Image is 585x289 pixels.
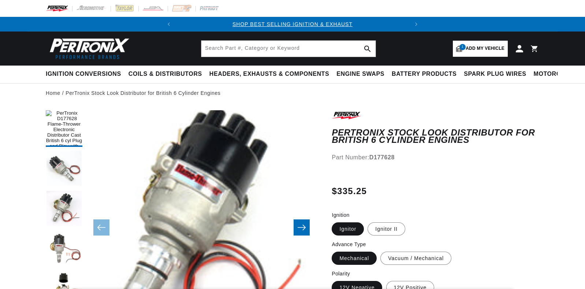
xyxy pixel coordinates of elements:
div: 1 of 2 [176,20,409,28]
img: Pertronix [46,36,130,61]
span: Ignition Conversions [46,70,121,78]
button: Load image 3 in gallery view [46,191,82,227]
span: Spark Plug Wires [464,70,526,78]
div: Part Number: [332,153,539,162]
summary: Motorcycle [530,66,581,83]
strong: D177628 [369,154,395,160]
legend: Polarity [332,270,351,278]
label: Vacuum / Mechanical [380,252,451,265]
span: Motorcycle [534,70,577,78]
slideshow-component: Translation missing: en.sections.announcements.announcement_bar [27,17,558,32]
label: Mechanical [332,252,377,265]
nav: breadcrumbs [46,89,539,97]
span: Battery Products [392,70,457,78]
legend: Ignition [332,211,350,219]
a: Home [46,89,60,97]
span: $335.25 [332,185,367,198]
button: Slide right [294,219,310,236]
button: Slide left [93,219,109,236]
h1: PerTronix Stock Look Distributor for British 6 Cylinder Engines [332,129,539,144]
button: search button [359,41,376,57]
input: Search Part #, Category or Keyword [201,41,376,57]
div: Announcement [176,20,409,28]
button: Load image 1 in gallery view [46,110,82,147]
summary: Battery Products [388,66,460,83]
span: Coils & Distributors [128,70,202,78]
summary: Spark Plug Wires [460,66,530,83]
label: Ignitor [332,222,364,236]
summary: Engine Swaps [333,66,388,83]
span: 1 [459,44,466,50]
label: Ignitor II [368,222,405,236]
button: Translation missing: en.sections.announcements.previous_announcement [161,17,176,32]
button: Translation missing: en.sections.announcements.next_announcement [409,17,424,32]
legend: Advance Type [332,241,366,248]
span: Add my vehicle [466,45,504,52]
a: 1Add my vehicle [453,41,508,57]
summary: Coils & Distributors [125,66,206,83]
span: Engine Swaps [336,70,384,78]
span: Headers, Exhausts & Components [209,70,329,78]
summary: Headers, Exhausts & Components [206,66,333,83]
button: Load image 2 in gallery view [46,151,82,187]
button: Load image 4 in gallery view [46,231,82,268]
summary: Ignition Conversions [46,66,125,83]
a: SHOP BEST SELLING IGNITION & EXHAUST [232,21,353,27]
a: PerTronix Stock Look Distributor for British 6 Cylinder Engines [66,89,220,97]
